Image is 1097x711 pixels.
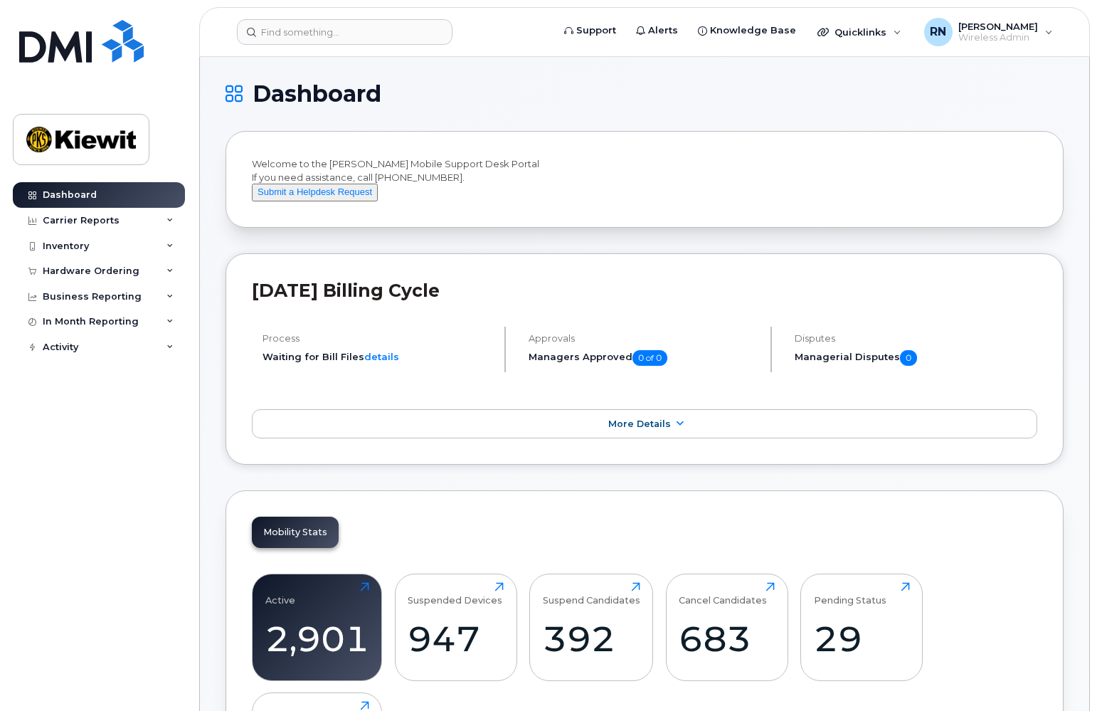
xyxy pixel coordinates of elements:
h2: [DATE] Billing Cycle [252,280,1037,301]
div: Welcome to the [PERSON_NAME] Mobile Support Desk Portal If you need assistance, call [PHONE_NUMBER]. [252,157,1037,201]
div: Cancel Candidates [679,582,767,606]
div: 2,901 [265,618,369,660]
span: 0 [900,350,917,366]
span: 0 of 0 [632,350,667,366]
button: Submit a Helpdesk Request [252,184,378,201]
div: 392 [543,618,640,660]
a: Active2,901 [265,582,369,673]
h4: Approvals [529,333,758,344]
a: Suspend Candidates392 [543,582,640,673]
a: Submit a Helpdesk Request [252,186,378,197]
h5: Managerial Disputes [795,350,1037,366]
li: Waiting for Bill Files [263,350,492,364]
a: Suspended Devices947 [408,582,504,673]
h5: Managers Approved [529,350,758,366]
h4: Disputes [795,333,1037,344]
div: Suspended Devices [408,582,502,606]
div: Pending Status [814,582,886,606]
div: 947 [408,618,504,660]
a: details [364,351,399,362]
div: 29 [814,618,910,660]
span: More Details [608,418,671,429]
div: Suspend Candidates [543,582,640,606]
div: Active [265,582,295,606]
h4: Process [263,333,492,344]
a: Pending Status29 [814,582,910,673]
span: Dashboard [253,83,381,105]
iframe: Messenger Launcher [1035,649,1086,700]
a: Cancel Candidates683 [679,582,775,673]
div: 683 [679,618,775,660]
